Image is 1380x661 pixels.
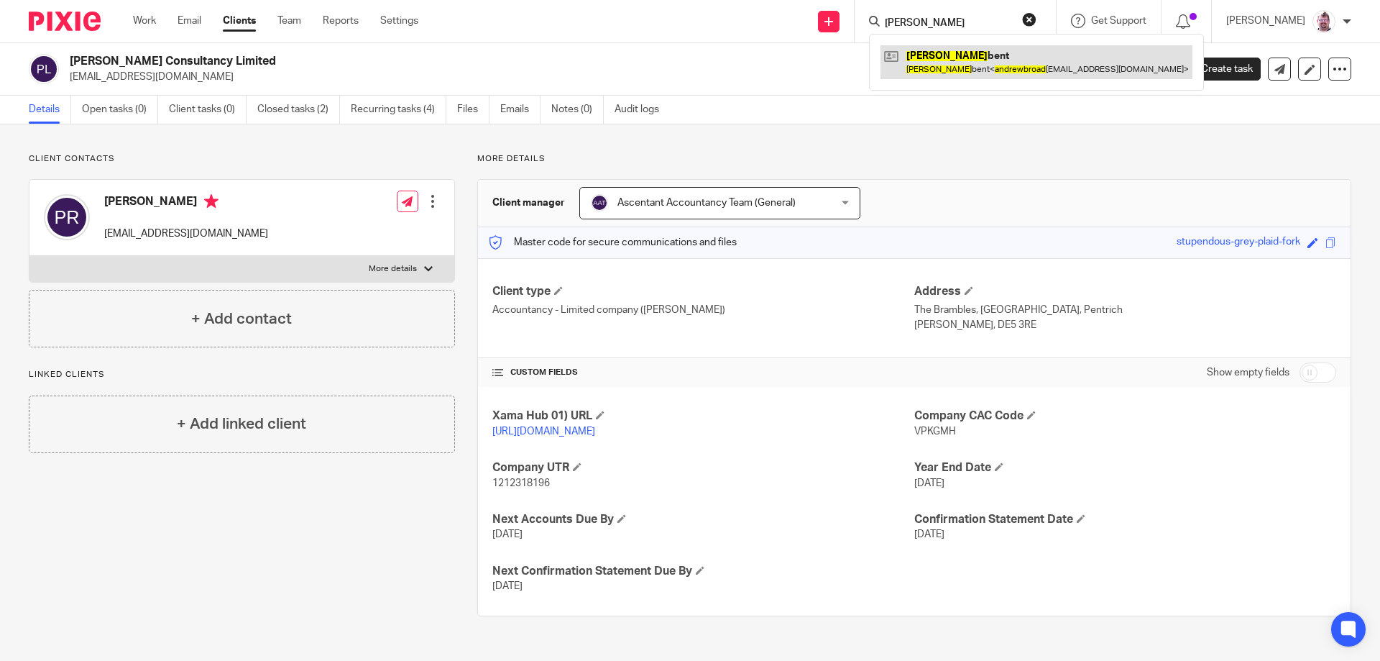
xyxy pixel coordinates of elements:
p: Accountancy - Limited company ([PERSON_NAME]) [492,303,914,317]
a: Notes (0) [551,96,604,124]
span: 1212318196 [492,478,550,488]
p: [EMAIL_ADDRESS][DOMAIN_NAME] [104,227,268,241]
input: Search [883,17,1013,30]
h4: Confirmation Statement Date [914,512,1336,527]
span: [DATE] [914,478,944,488]
h4: Company UTR [492,460,914,475]
p: Linked clients [29,369,455,380]
label: Show empty fields [1207,365,1289,380]
p: More details [477,153,1351,165]
p: [EMAIL_ADDRESS][DOMAIN_NAME] [70,70,1156,84]
p: More details [369,263,417,275]
h3: Client manager [492,196,565,210]
a: Work [133,14,156,28]
span: [DATE] [492,581,523,591]
i: Primary [204,194,218,209]
a: Audit logs [615,96,670,124]
h4: Client type [492,284,914,299]
p: The Brambles, [GEOGRAPHIC_DATA], Pentrich [914,303,1336,317]
a: Team [277,14,301,28]
span: [DATE] [914,529,944,539]
a: Clients [223,14,256,28]
a: Emails [500,96,540,124]
h2: [PERSON_NAME] Consultancy Limited [70,54,939,69]
a: Open tasks (0) [82,96,158,124]
span: Get Support [1091,16,1146,26]
span: [DATE] [492,529,523,539]
h4: + Add linked client [177,413,306,435]
a: Create task [1177,58,1261,81]
img: svg%3E [591,194,608,211]
h4: [PERSON_NAME] [104,194,268,212]
div: stupendous-grey-plaid-fork [1177,234,1300,251]
h4: + Add contact [191,308,292,330]
h4: Year End Date [914,460,1336,475]
h4: Company CAC Code [914,409,1336,424]
h4: Xama Hub 01) URL [492,409,914,424]
a: Details [29,96,71,124]
p: Master code for secure communications and files [489,235,737,250]
a: Settings [380,14,418,28]
img: Pixie [29,12,101,31]
span: VPKGMH [914,427,956,437]
h4: CUSTOM FIELDS [492,367,914,378]
h4: Next Accounts Due By [492,512,914,527]
a: Reports [323,14,359,28]
a: Email [178,14,201,28]
img: svg%3E [44,194,90,240]
h4: Next Confirmation Statement Due By [492,564,914,579]
a: Files [457,96,489,124]
a: Recurring tasks (4) [351,96,446,124]
h4: Address [914,284,1336,299]
p: Client contacts [29,153,455,165]
img: KD3.png [1312,10,1335,33]
img: svg%3E [29,54,59,84]
p: [PERSON_NAME], DE5 3RE [914,318,1336,332]
a: [URL][DOMAIN_NAME] [492,427,595,437]
p: [PERSON_NAME] [1226,14,1305,28]
a: Closed tasks (2) [257,96,340,124]
button: Clear [1022,12,1036,27]
span: Ascentant Accountancy Team (General) [617,198,796,208]
a: Client tasks (0) [169,96,247,124]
